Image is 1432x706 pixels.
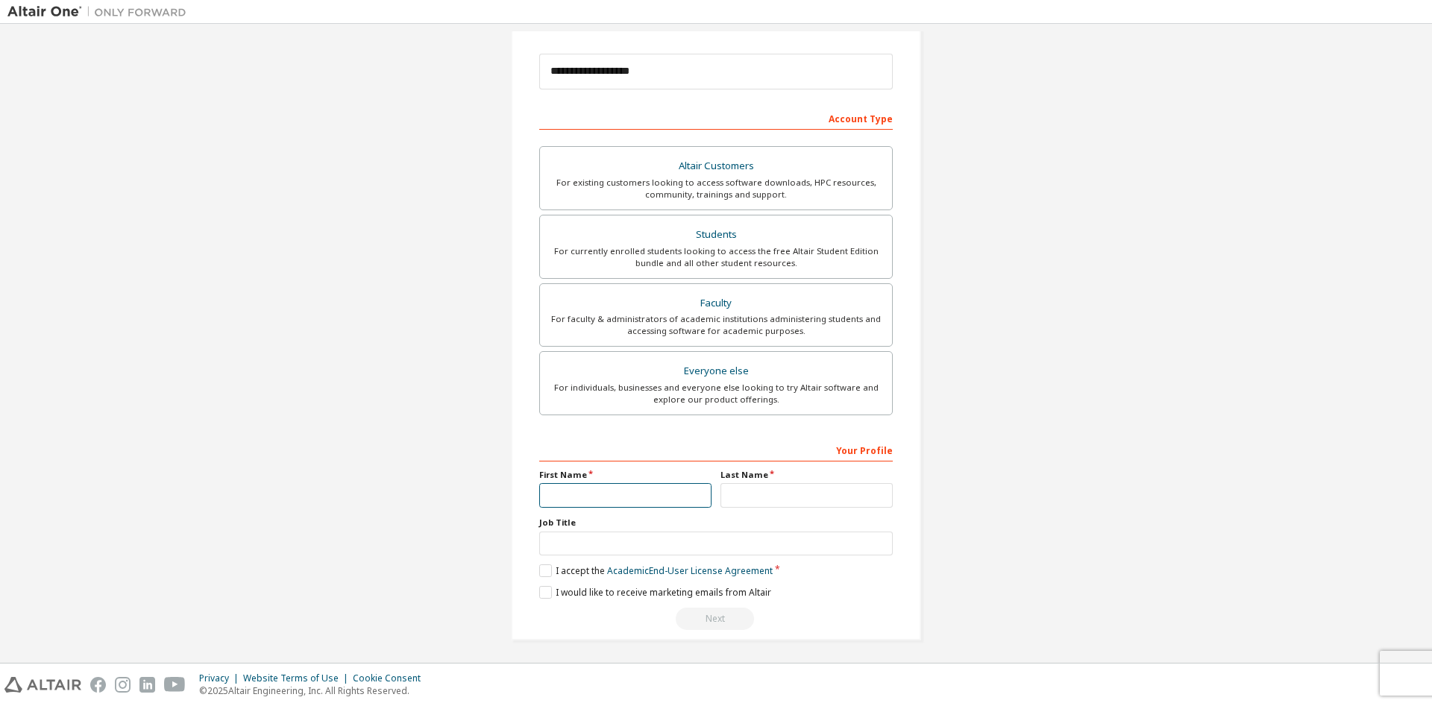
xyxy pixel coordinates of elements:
[539,469,712,481] label: First Name
[607,564,773,577] a: Academic End-User License Agreement
[549,313,883,337] div: For faculty & administrators of academic institutions administering students and accessing softwa...
[539,438,893,461] div: Your Profile
[539,608,893,630] div: Read and acccept EULA to continue
[199,684,430,697] p: © 2025 Altair Engineering, Inc. All Rights Reserved.
[539,517,893,529] label: Job Title
[549,156,883,177] div: Altair Customers
[164,677,186,693] img: youtube.svg
[539,564,773,577] label: I accept the
[539,106,893,130] div: Account Type
[549,293,883,314] div: Faculty
[720,469,893,481] label: Last Name
[549,361,883,382] div: Everyone else
[353,672,430,684] div: Cookie Consent
[115,677,131,693] img: instagram.svg
[199,672,243,684] div: Privacy
[7,4,194,19] img: Altair One
[549,177,883,201] div: For existing customers looking to access software downloads, HPC resources, community, trainings ...
[90,677,106,693] img: facebook.svg
[549,245,883,269] div: For currently enrolled students looking to access the free Altair Student Edition bundle and all ...
[243,672,353,684] div: Website Terms of Use
[549,382,883,406] div: For individuals, businesses and everyone else looking to try Altair software and explore our prod...
[539,586,771,599] label: I would like to receive marketing emails from Altair
[4,677,81,693] img: altair_logo.svg
[139,677,155,693] img: linkedin.svg
[549,224,883,245] div: Students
